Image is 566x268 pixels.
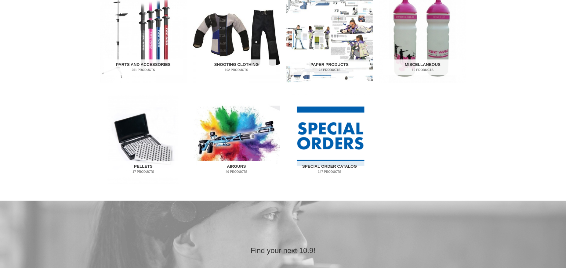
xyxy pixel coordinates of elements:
[290,161,369,177] h2: Special Order Catalog
[193,94,280,184] img: Airguns
[104,59,183,75] h2: Parts and Accessories
[197,59,276,75] h2: Shooting Clothing
[100,94,187,184] img: Pellets
[169,246,397,255] h2: Find your next 10.9!
[290,170,369,174] mark: 147 Products
[383,59,462,75] h2: Miscellaneous
[290,68,369,72] mark: 22 Products
[104,161,183,177] h2: Pellets
[197,161,276,177] h2: Airguns
[197,68,276,72] mark: 102 Products
[104,68,183,72] mark: 251 Products
[100,94,187,184] a: Visit product category Pellets
[104,170,183,174] mark: 17 Products
[286,94,373,184] img: Special Order Catalog
[197,170,276,174] mark: 40 Products
[290,59,369,75] h2: Paper Products
[193,94,280,184] a: Visit product category Airguns
[286,94,373,184] a: Visit product category Special Order Catalog
[383,68,462,72] mark: 10 Products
